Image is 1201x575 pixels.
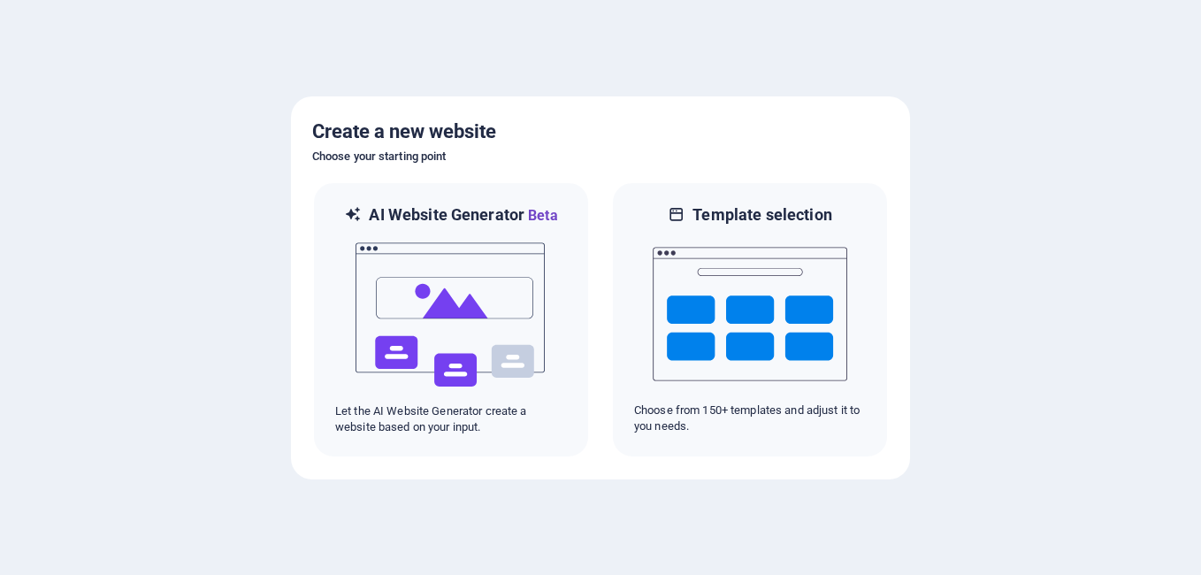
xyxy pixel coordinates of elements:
[354,226,548,403] img: ai
[524,207,558,224] span: Beta
[312,181,590,458] div: AI Website GeneratorBetaaiLet the AI Website Generator create a website based on your input.
[369,204,557,226] h6: AI Website Generator
[634,402,866,434] p: Choose from 150+ templates and adjust it to you needs.
[611,181,889,458] div: Template selectionChoose from 150+ templates and adjust it to you needs.
[312,118,889,146] h5: Create a new website
[692,204,831,226] h6: Template selection
[335,403,567,435] p: Let the AI Website Generator create a website based on your input.
[312,146,889,167] h6: Choose your starting point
